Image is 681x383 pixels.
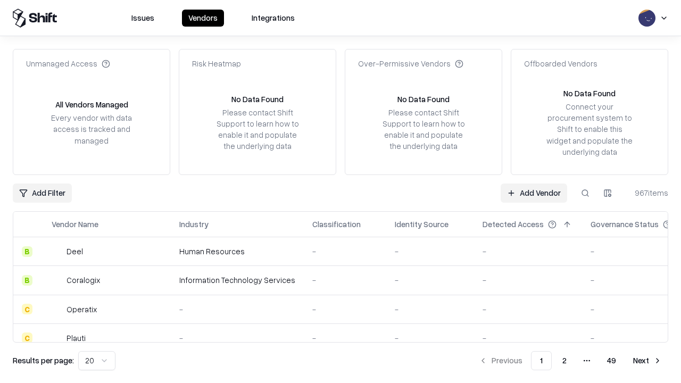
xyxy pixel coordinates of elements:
[483,219,544,230] div: Detected Access
[179,304,295,315] div: -
[627,351,668,370] button: Next
[231,94,284,105] div: No Data Found
[472,351,668,370] nav: pagination
[358,58,463,69] div: Over-Permissive Vendors
[22,332,32,343] div: C
[312,219,361,230] div: Classification
[397,94,450,105] div: No Data Found
[563,88,616,99] div: No Data Found
[626,187,668,198] div: 967 items
[395,219,449,230] div: Identity Source
[52,275,62,286] img: Coralogix
[67,304,97,315] div: Operatix
[312,304,378,315] div: -
[13,184,72,203] button: Add Filter
[52,246,62,257] img: Deel
[312,246,378,257] div: -
[591,219,659,230] div: Governance Status
[179,246,295,257] div: Human Resources
[179,332,295,344] div: -
[125,10,161,27] button: Issues
[52,219,98,230] div: Vendor Name
[395,304,466,315] div: -
[52,304,62,314] img: Operatix
[179,274,295,286] div: Information Technology Services
[182,10,224,27] button: Vendors
[13,355,74,366] p: Results per page:
[47,112,136,146] div: Every vendor with data access is tracked and managed
[501,184,567,203] a: Add Vendor
[179,219,209,230] div: Industry
[395,246,466,257] div: -
[312,274,378,286] div: -
[483,246,574,257] div: -
[554,351,575,370] button: 2
[524,58,597,69] div: Offboarded Vendors
[67,274,100,286] div: Coralogix
[531,351,552,370] button: 1
[52,332,62,343] img: Plauti
[483,274,574,286] div: -
[67,332,86,344] div: Plauti
[545,101,634,157] div: Connect your procurement system to Shift to enable this widget and populate the underlying data
[395,274,466,286] div: -
[26,58,110,69] div: Unmanaged Access
[22,246,32,257] div: B
[213,107,302,152] div: Please contact Shift Support to learn how to enable it and populate the underlying data
[55,99,128,110] div: All Vendors Managed
[483,304,574,315] div: -
[483,332,574,344] div: -
[395,332,466,344] div: -
[22,275,32,286] div: B
[379,107,468,152] div: Please contact Shift Support to learn how to enable it and populate the underlying data
[192,58,241,69] div: Risk Heatmap
[245,10,301,27] button: Integrations
[312,332,378,344] div: -
[599,351,625,370] button: 49
[22,304,32,314] div: C
[67,246,83,257] div: Deel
